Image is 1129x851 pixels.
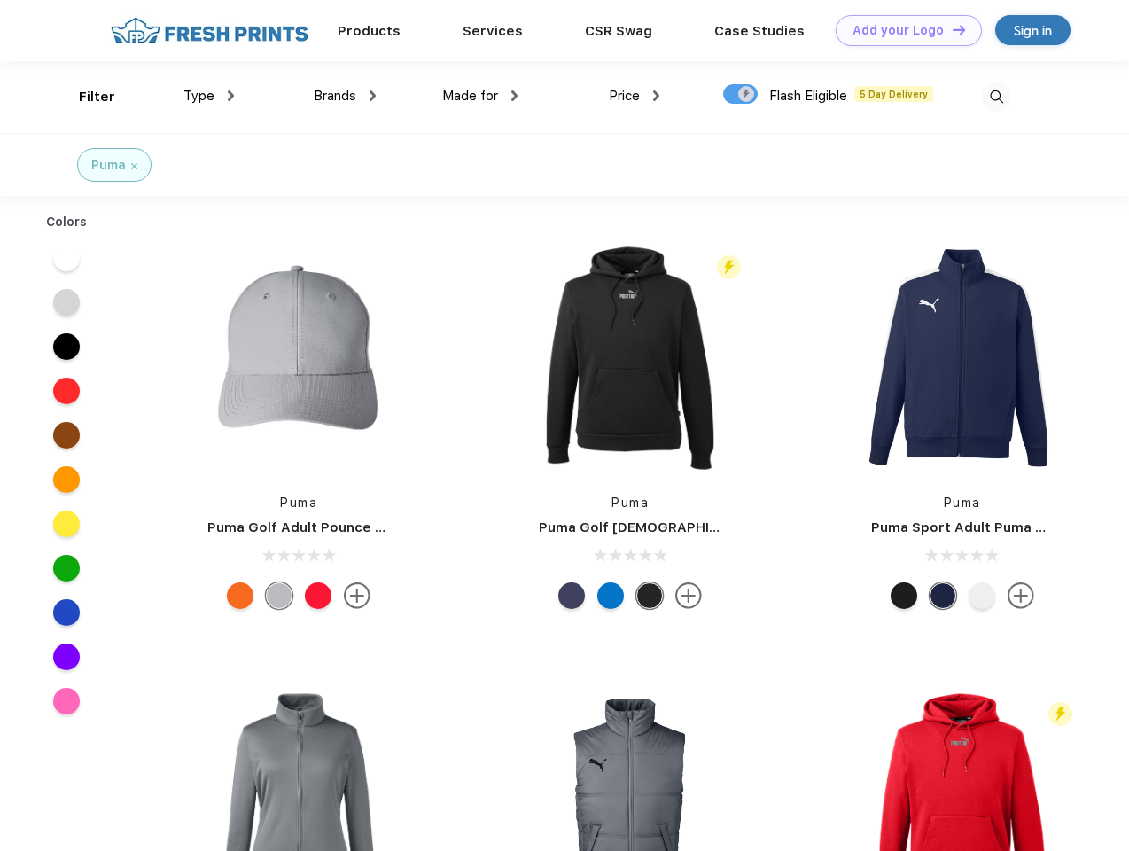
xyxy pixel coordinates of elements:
[442,88,498,104] span: Made for
[953,25,965,35] img: DT
[511,90,518,101] img: dropdown.png
[33,213,101,231] div: Colors
[539,519,868,535] a: Puma Golf [DEMOGRAPHIC_DATA]' Icon Golf Polo
[105,15,314,46] img: fo%20logo%202.webp
[228,90,234,101] img: dropdown.png
[717,255,741,279] img: flash_active_toggle.svg
[944,496,981,510] a: Puma
[370,90,376,101] img: dropdown.png
[982,82,1011,112] img: desktop_search.svg
[344,582,370,609] img: more.svg
[845,240,1080,476] img: func=resize&h=266
[207,519,479,535] a: Puma Golf Adult Pounce Adjustable Cap
[463,23,523,39] a: Services
[227,582,253,609] div: Vibrant Orange
[266,582,292,609] div: Quarry
[853,23,944,38] div: Add your Logo
[1048,702,1072,726] img: flash_active_toggle.svg
[891,582,917,609] div: Puma Black
[1014,20,1052,41] div: Sign in
[930,582,956,609] div: Peacoat
[636,582,663,609] div: Puma Black
[314,88,356,104] span: Brands
[131,163,137,169] img: filter_cancel.svg
[769,88,847,104] span: Flash Eligible
[611,496,649,510] a: Puma
[280,496,317,510] a: Puma
[653,90,659,101] img: dropdown.png
[995,15,1071,45] a: Sign in
[675,582,702,609] img: more.svg
[558,582,585,609] div: Peacoat
[79,87,115,107] div: Filter
[305,582,331,609] div: High Risk Red
[854,86,933,102] span: 5 Day Delivery
[585,23,652,39] a: CSR Swag
[181,240,417,476] img: func=resize&h=266
[183,88,214,104] span: Type
[512,240,748,476] img: func=resize&h=266
[609,88,640,104] span: Price
[91,156,126,175] div: Puma
[1008,582,1034,609] img: more.svg
[969,582,995,609] div: White and Quiet Shade
[338,23,401,39] a: Products
[597,582,624,609] div: Lapis Blue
